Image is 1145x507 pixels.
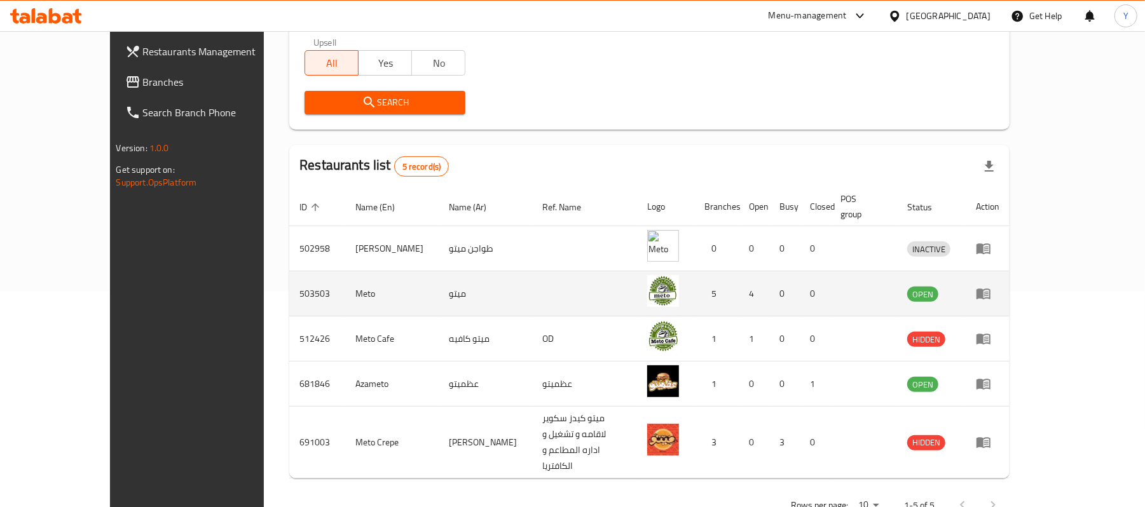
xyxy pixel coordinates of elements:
img: Meto [647,275,679,307]
td: 3 [694,407,739,478]
span: 1.0.0 [149,140,169,156]
label: Upsell [313,37,337,46]
td: 1 [800,362,830,407]
td: ميتو كيدز سكوير لاقامه و تشغيل و اداره المطاعم و الكافتريا [532,407,637,478]
div: Menu [976,376,999,391]
th: Closed [800,187,830,226]
th: Open [739,187,769,226]
span: OPEN [907,377,938,392]
span: HIDDEN [907,332,945,347]
td: 0 [739,362,769,407]
span: Status [907,199,949,215]
div: Menu [976,286,999,301]
td: 681846 [289,362,345,407]
img: Meto Crepe [647,424,679,456]
th: Busy [769,187,800,226]
span: Yes [364,54,407,72]
span: Name (En) [355,199,411,215]
td: 0 [800,316,830,362]
td: 5 [694,271,739,316]
div: OPEN [907,377,938,392]
td: Meto Cafe [345,316,439,362]
td: 0 [769,226,800,271]
td: [PERSON_NAME] [345,226,439,271]
td: 0 [800,226,830,271]
button: No [411,50,465,76]
span: Name (Ar) [449,199,503,215]
a: Restaurants Management [115,36,301,67]
a: Branches [115,67,301,97]
td: Meto [345,271,439,316]
span: Y [1123,9,1128,23]
img: Azameto [647,365,679,397]
div: Export file [974,151,1004,182]
span: HIDDEN [907,435,945,450]
td: OD [532,316,637,362]
td: 0 [739,407,769,478]
table: enhanced table [289,187,1010,478]
td: 0 [800,271,830,316]
div: Menu [976,435,999,450]
div: HIDDEN [907,435,945,450]
td: 691003 [289,407,345,478]
td: طواجن ميتو [439,226,532,271]
td: ميتو [439,271,532,316]
td: عظميتو [532,362,637,407]
span: Branches [143,74,291,90]
div: HIDDEN [907,332,945,347]
td: 1 [739,316,769,362]
td: 0 [769,271,800,316]
div: Total records count [394,156,449,177]
div: Menu [976,241,999,256]
span: Search [315,95,455,111]
span: All [310,54,353,72]
td: 0 [739,226,769,271]
span: No [417,54,460,72]
div: [GEOGRAPHIC_DATA] [907,9,991,23]
div: Menu-management [769,8,847,24]
span: 5 record(s) [395,161,449,173]
td: عظميتو [439,362,532,407]
span: Ref. Name [542,199,598,215]
span: Search Branch Phone [143,105,291,120]
td: Azameto [345,362,439,407]
button: Search [305,91,465,114]
a: Support.OpsPlatform [116,174,197,191]
td: 3 [769,407,800,478]
button: All [305,50,359,76]
td: [PERSON_NAME] [439,407,532,478]
button: Yes [358,50,412,76]
th: Action [966,187,1010,226]
span: Get support on: [116,161,175,178]
span: INACTIVE [907,242,950,257]
td: 1 [694,362,739,407]
th: Logo [637,187,694,226]
span: Restaurants Management [143,44,291,59]
td: 0 [800,407,830,478]
span: OPEN [907,287,938,302]
td: Meto Crepe [345,407,439,478]
a: Search Branch Phone [115,97,301,128]
td: 512426 [289,316,345,362]
td: ميتو كافيه [439,316,532,362]
td: 0 [769,316,800,362]
td: 1 [694,316,739,362]
td: 0 [769,362,800,407]
img: Meto Tajin [647,230,679,262]
span: POS group [840,191,882,222]
td: 503503 [289,271,345,316]
span: ID [299,199,324,215]
td: 0 [694,226,739,271]
th: Branches [694,187,739,226]
h2: Restaurants list [299,156,449,177]
span: Version: [116,140,147,156]
img: Meto Cafe [647,320,679,352]
td: 4 [739,271,769,316]
div: Menu [976,331,999,346]
td: 502958 [289,226,345,271]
